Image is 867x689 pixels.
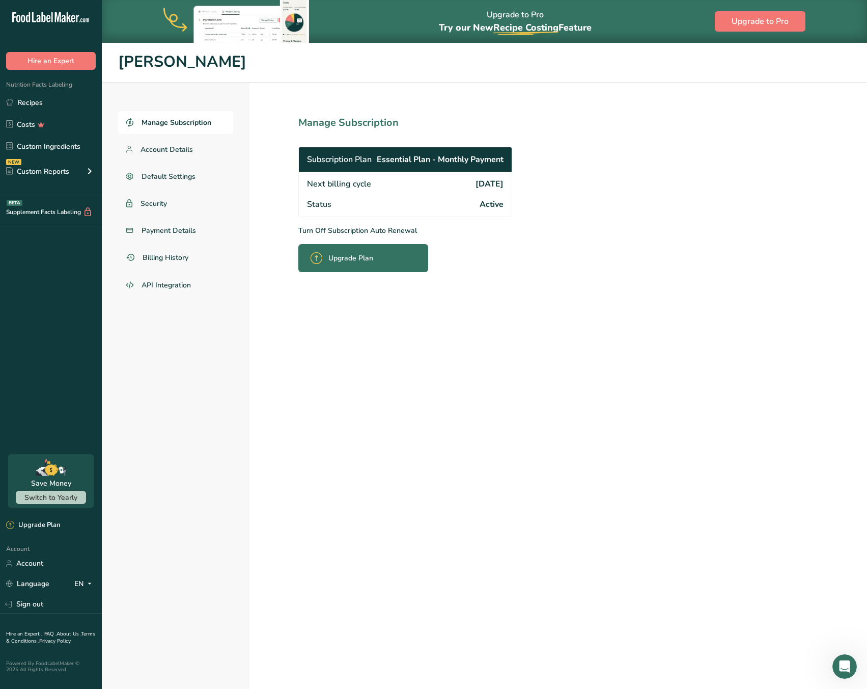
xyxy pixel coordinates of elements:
[7,200,22,206] div: BETA
[24,493,77,502] span: Switch to Yearly
[732,15,789,28] span: Upgrade to Pro
[142,117,211,128] span: Manage Subscription
[6,520,60,531] div: Upgrade Plan
[118,246,233,269] a: Billing History
[493,21,558,34] span: Recipe Costing
[31,478,71,489] div: Save Money
[298,225,557,236] p: Turn Off Subscription Auto Renewal
[39,638,71,645] a: Privacy Policy
[118,111,233,134] a: Manage Subscription
[6,166,69,177] div: Custom Reports
[118,192,233,215] a: Security
[142,225,196,236] span: Payment Details
[57,630,81,638] a: About Us .
[118,50,851,74] h1: [PERSON_NAME]
[118,219,233,242] a: Payment Details
[6,575,49,593] a: Language
[377,153,504,166] span: Essential Plan - Monthly Payment
[142,280,191,290] span: API Integration
[307,178,371,190] span: Next billing cycle
[6,159,21,165] div: NEW
[307,153,372,166] span: Subscription Plan
[832,654,857,679] iframe: Intercom live chat
[476,178,504,190] span: [DATE]
[328,253,373,263] span: Upgrade Plan
[118,138,233,161] a: Account Details
[6,630,42,638] a: Hire an Expert .
[44,630,57,638] a: FAQ .
[307,198,331,210] span: Status
[141,144,193,155] span: Account Details
[74,578,96,590] div: EN
[143,252,188,263] span: Billing History
[480,198,504,210] span: Active
[6,52,96,70] button: Hire an Expert
[118,165,233,188] a: Default Settings
[6,630,95,645] a: Terms & Conditions .
[439,1,592,43] div: Upgrade to Pro
[439,21,592,34] span: Try our New Feature
[118,273,233,298] a: API Integration
[142,171,195,182] span: Default Settings
[298,115,557,130] h1: Manage Subscription
[715,11,805,32] button: Upgrade to Pro
[16,491,86,504] button: Switch to Yearly
[141,198,167,209] span: Security
[6,660,96,673] div: Powered By FoodLabelMaker © 2025 All Rights Reserved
